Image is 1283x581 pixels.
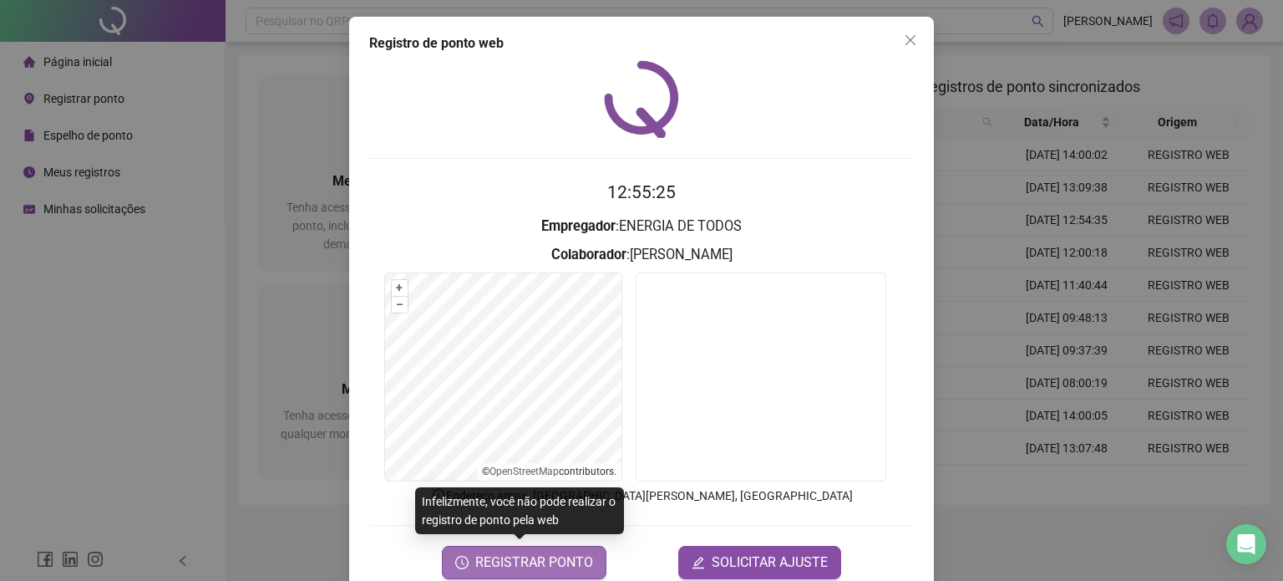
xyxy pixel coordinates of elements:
button: – [392,297,408,313]
button: editSOLICITAR AJUSTE [678,546,841,579]
span: edit [692,556,705,569]
h3: : ENERGIA DE TODOS [369,216,914,237]
p: Endereço aprox. : [GEOGRAPHIC_DATA][PERSON_NAME], [GEOGRAPHIC_DATA] [369,487,914,505]
div: Registro de ponto web [369,33,914,54]
time: 12:55:25 [607,182,676,202]
strong: Empregador [541,218,616,234]
button: Close [897,27,924,54]
span: close [904,33,917,47]
strong: Colaborador [551,247,626,262]
a: OpenStreetMap [489,466,559,477]
span: clock-circle [455,556,469,569]
img: QRPoint [604,60,679,138]
span: REGISTRAR PONTO [475,553,593,573]
div: Infelizmente, você não pode realizar o registro de ponto pela web [415,487,624,534]
div: Open Intercom Messenger [1226,524,1266,564]
li: © contributors. [482,466,616,477]
button: + [392,280,408,296]
button: REGISTRAR PONTO [442,546,606,579]
h3: : [PERSON_NAME] [369,244,914,266]
span: SOLICITAR AJUSTE [712,553,828,573]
